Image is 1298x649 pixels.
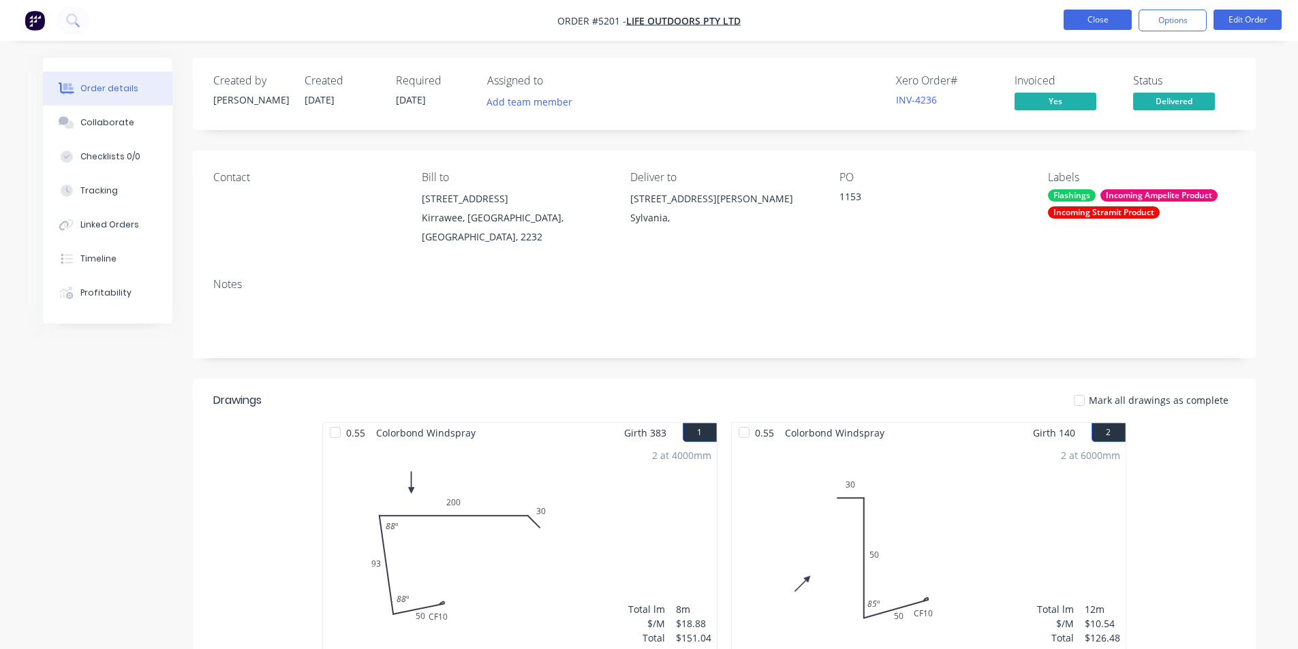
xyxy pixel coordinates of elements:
[341,423,371,443] span: 0.55
[80,253,117,265] div: Timeline
[626,14,741,27] a: Life Outdoors Pty Ltd
[1085,616,1120,631] div: $10.54
[422,189,608,208] div: [STREET_ADDRESS]
[1133,93,1215,110] span: Delivered
[779,423,890,443] span: Colorbond Windspray
[43,174,172,208] button: Tracking
[396,74,471,87] div: Required
[1048,189,1096,202] div: Flashings
[43,242,172,276] button: Timeline
[1100,189,1218,202] div: Incoming Ampelite Product
[630,189,817,233] div: [STREET_ADDRESS][PERSON_NAME]Sylvania,
[1085,631,1120,645] div: $126.48
[213,93,288,107] div: [PERSON_NAME]
[1037,602,1074,616] div: Total lm
[80,151,140,163] div: Checklists 0/0
[213,171,400,184] div: Contact
[1085,602,1120,616] div: 12m
[628,631,665,645] div: Total
[80,287,132,299] div: Profitability
[43,72,172,106] button: Order details
[1048,206,1160,219] div: Incoming Stramit Product
[628,616,665,631] div: $/M
[630,171,817,184] div: Deliver to
[676,602,711,616] div: 8m
[624,423,666,443] span: Girth 383
[422,189,608,247] div: [STREET_ADDRESS]Kirrawee, [GEOGRAPHIC_DATA], [GEOGRAPHIC_DATA], 2232
[43,276,172,310] button: Profitability
[213,278,1235,291] div: Notes
[683,423,717,442] button: 1
[676,616,711,631] div: $18.88
[80,82,138,95] div: Order details
[305,74,380,87] div: Created
[630,208,817,227] div: Sylvania,
[896,74,998,87] div: Xero Order #
[43,106,172,140] button: Collaborate
[628,602,665,616] div: Total lm
[839,189,1010,208] div: 1153
[839,171,1026,184] div: PO
[80,116,134,129] div: Collaborate
[487,74,623,87] div: Assigned to
[1037,616,1074,631] div: $/M
[396,93,426,106] span: [DATE]
[305,93,335,106] span: [DATE]
[1015,74,1117,87] div: Invoiced
[652,448,711,462] div: 2 at 4000mm
[80,185,118,197] div: Tracking
[896,93,937,106] a: INV-4236
[43,140,172,174] button: Checklists 0/0
[1214,10,1282,30] button: Edit Order
[1048,171,1235,184] div: Labels
[479,93,579,111] button: Add team member
[630,189,817,208] div: [STREET_ADDRESS][PERSON_NAME]
[1089,393,1229,407] span: Mark all drawings as complete
[676,631,711,645] div: $151.04
[1037,631,1074,645] div: Total
[80,219,139,231] div: Linked Orders
[1139,10,1207,31] button: Options
[25,10,45,31] img: Factory
[371,423,481,443] span: Colorbond Windspray
[1064,10,1132,30] button: Close
[43,208,172,242] button: Linked Orders
[1033,423,1075,443] span: Girth 140
[1133,74,1235,87] div: Status
[1015,93,1096,110] span: Yes
[557,14,626,27] span: Order #5201 -
[422,171,608,184] div: Bill to
[213,74,288,87] div: Created by
[1092,423,1126,442] button: 2
[750,423,779,443] span: 0.55
[422,208,608,247] div: Kirrawee, [GEOGRAPHIC_DATA], [GEOGRAPHIC_DATA], 2232
[1133,93,1215,113] button: Delivered
[487,93,580,111] button: Add team member
[213,392,262,409] div: Drawings
[1061,448,1120,462] div: 2 at 6000mm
